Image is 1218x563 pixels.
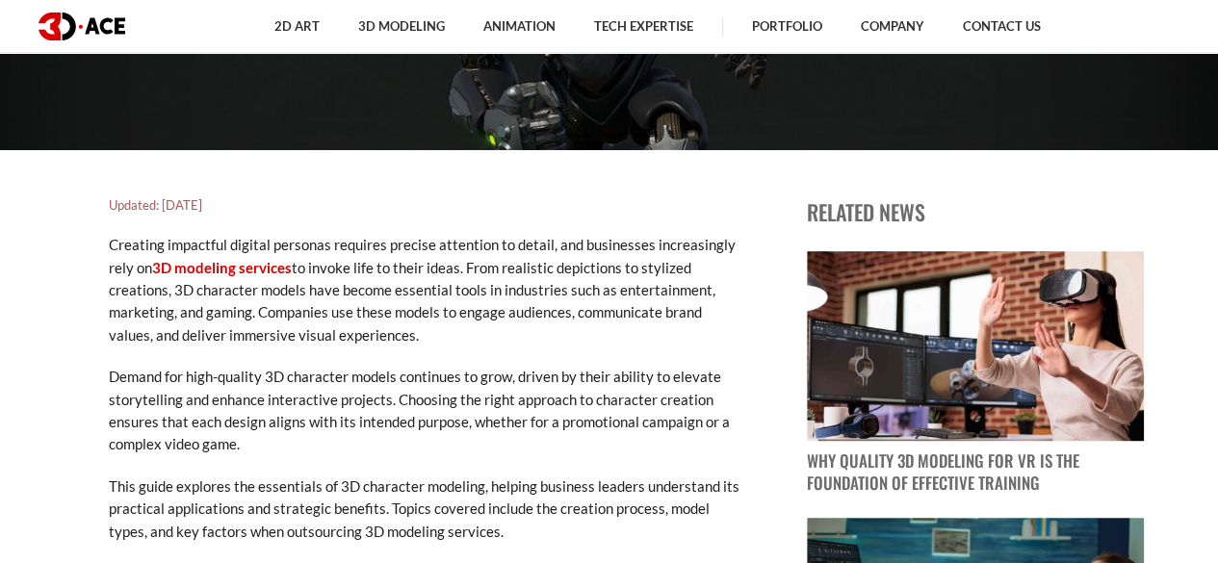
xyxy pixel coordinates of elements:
a: blog post image Why Quality 3D Modeling for VR Is the Foundation of Effective Training [807,251,1144,495]
p: This guide explores the essentials of 3D character modeling, helping business leaders understand ... [109,475,744,543]
p: Demand for high-quality 3D character models continues to grow, driven by their ability to elevate... [109,366,744,456]
a: 3D modeling services [152,259,292,276]
p: Why Quality 3D Modeling for VR Is the Foundation of Effective Training [807,450,1144,495]
img: blog post image [807,251,1144,441]
h5: Updated: [DATE] [109,195,744,215]
p: Creating impactful digital personas requires precise attention to detail, and businesses increasi... [109,234,744,346]
img: logo dark [39,13,125,40]
p: Related news [807,195,1144,228]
